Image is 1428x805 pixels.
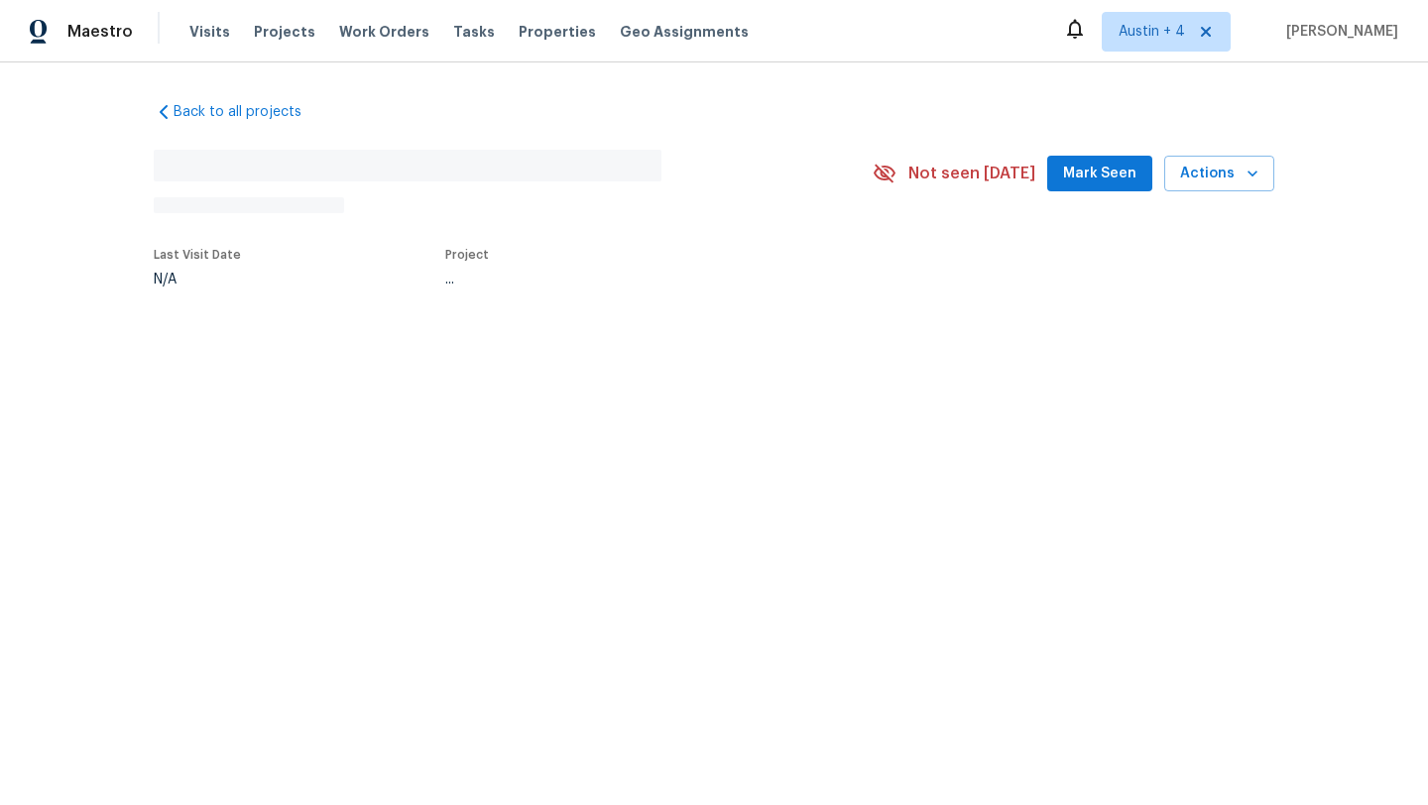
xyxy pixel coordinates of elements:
[445,273,826,287] div: ...
[1119,22,1185,42] span: Austin + 4
[519,22,596,42] span: Properties
[1047,156,1152,192] button: Mark Seen
[1278,22,1398,42] span: [PERSON_NAME]
[1164,156,1274,192] button: Actions
[67,22,133,42] span: Maestro
[254,22,315,42] span: Projects
[1063,162,1136,186] span: Mark Seen
[453,25,495,39] span: Tasks
[189,22,230,42] span: Visits
[620,22,749,42] span: Geo Assignments
[154,273,241,287] div: N/A
[445,249,489,261] span: Project
[339,22,429,42] span: Work Orders
[154,249,241,261] span: Last Visit Date
[1180,162,1258,186] span: Actions
[154,102,344,122] a: Back to all projects
[908,164,1035,183] span: Not seen [DATE]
